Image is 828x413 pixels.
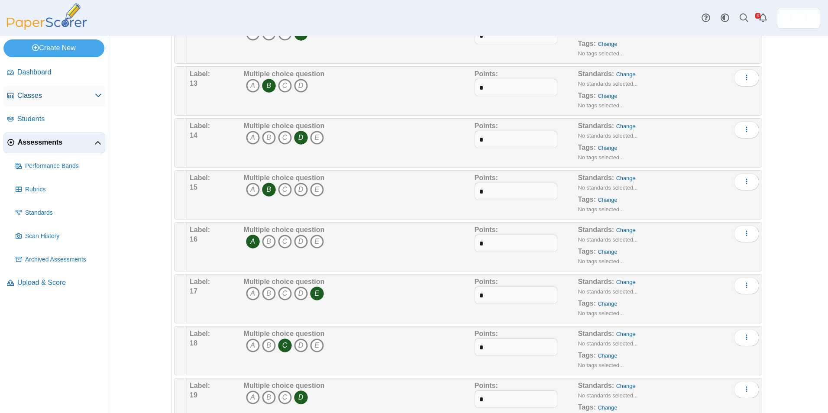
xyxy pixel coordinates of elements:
[310,131,324,145] i: E
[578,300,596,307] b: Tags:
[616,175,636,181] a: Change
[578,174,615,181] b: Standards:
[244,382,325,389] b: Multiple choice question
[3,109,105,130] a: Students
[734,173,759,190] button: More options
[190,382,210,389] b: Label:
[3,273,105,294] a: Upload & Score
[294,183,308,197] i: D
[475,330,498,337] b: Points:
[578,403,596,411] b: Tags:
[190,184,197,191] b: 15
[777,8,820,29] a: ps.hreErqNOxSkiDGg1
[578,352,596,359] b: Tags:
[578,226,615,233] b: Standards:
[578,382,615,389] b: Standards:
[578,278,615,285] b: Standards:
[262,131,276,145] i: B
[190,236,197,243] b: 16
[17,68,102,77] span: Dashboard
[578,102,624,109] small: No tags selected...
[244,122,325,129] b: Multiple choice question
[616,123,636,129] a: Change
[12,156,105,177] a: Performance Bands
[578,330,615,337] b: Standards:
[262,339,276,352] i: B
[244,278,325,285] b: Multiple choice question
[17,91,95,100] span: Classes
[578,70,615,77] b: Standards:
[578,132,638,139] small: No standards selected...
[578,288,638,295] small: No standards selected...
[190,80,197,87] b: 13
[616,383,636,389] a: Change
[578,40,596,47] b: Tags:
[792,11,805,25] img: ps.hreErqNOxSkiDGg1
[3,132,105,153] a: Assessments
[578,196,596,203] b: Tags:
[278,339,292,352] i: C
[616,279,636,285] a: Change
[598,352,618,359] a: Change
[578,392,638,399] small: No standards selected...
[578,248,596,255] b: Tags:
[578,92,596,99] b: Tags:
[475,226,498,233] b: Points:
[25,232,102,241] span: Scan History
[25,209,102,217] span: Standards
[25,255,102,264] span: Archived Assessments
[578,236,638,243] small: No standards selected...
[3,62,105,83] a: Dashboard
[294,79,308,93] i: D
[190,339,197,347] b: 18
[754,9,773,28] a: Alerts
[616,71,636,77] a: Change
[294,390,308,404] i: D
[598,300,618,307] a: Change
[294,235,308,248] i: D
[17,278,102,287] span: Upload & Score
[475,278,498,285] b: Points:
[598,197,618,203] a: Change
[12,179,105,200] a: Rubrics
[734,225,759,242] button: More options
[262,183,276,197] i: B
[475,174,498,181] b: Points:
[475,382,498,389] b: Points:
[12,226,105,247] a: Scan History
[278,287,292,300] i: C
[578,50,624,57] small: No tags selected...
[616,331,636,337] a: Change
[578,206,624,213] small: No tags selected...
[17,114,102,124] span: Students
[246,79,260,93] i: A
[294,131,308,145] i: D
[598,145,618,151] a: Change
[3,24,90,31] a: PaperScorer
[25,162,102,171] span: Performance Bands
[310,287,324,300] i: E
[3,39,104,57] a: Create New
[244,330,325,337] b: Multiple choice question
[310,235,324,248] i: E
[475,70,498,77] b: Points:
[294,339,308,352] i: D
[12,203,105,223] a: Standards
[278,183,292,197] i: C
[246,131,260,145] i: A
[475,122,498,129] b: Points:
[734,121,759,139] button: More options
[598,248,618,255] a: Change
[278,235,292,248] i: C
[578,122,615,129] b: Standards:
[12,249,105,270] a: Archived Assessments
[278,390,292,404] i: C
[244,226,325,233] b: Multiple choice question
[578,144,596,151] b: Tags:
[578,340,638,347] small: No standards selected...
[578,184,638,191] small: No standards selected...
[578,258,624,265] small: No tags selected...
[246,390,260,404] i: A
[792,11,805,25] span: Micah Willis
[190,122,210,129] b: Label:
